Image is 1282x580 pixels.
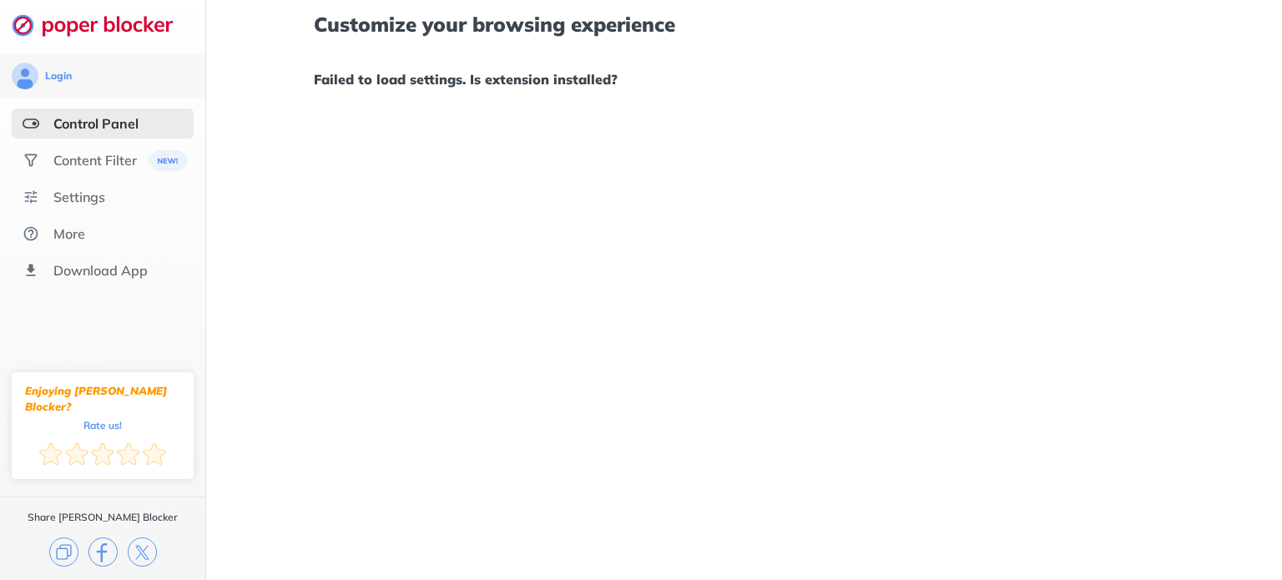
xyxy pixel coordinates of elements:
[53,189,105,205] div: Settings
[23,225,39,242] img: about.svg
[49,537,78,567] img: copy.svg
[53,152,137,169] div: Content Filter
[83,421,122,429] div: Rate us!
[88,537,118,567] img: facebook.svg
[28,511,178,524] div: Share [PERSON_NAME] Blocker
[12,63,38,89] img: avatar.svg
[12,13,191,37] img: logo-webpage.svg
[314,13,1174,35] h1: Customize your browsing experience
[314,68,1174,90] h1: Failed to load settings. Is extension installed?
[25,383,180,415] div: Enjoying [PERSON_NAME] Blocker?
[23,262,39,279] img: download-app.svg
[53,115,139,132] div: Control Panel
[23,189,39,205] img: settings.svg
[45,69,72,83] div: Login
[53,262,148,279] div: Download App
[23,152,39,169] img: social.svg
[128,537,157,567] img: x.svg
[23,115,39,132] img: features-selected.svg
[147,150,188,171] img: menuBanner.svg
[53,225,85,242] div: More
